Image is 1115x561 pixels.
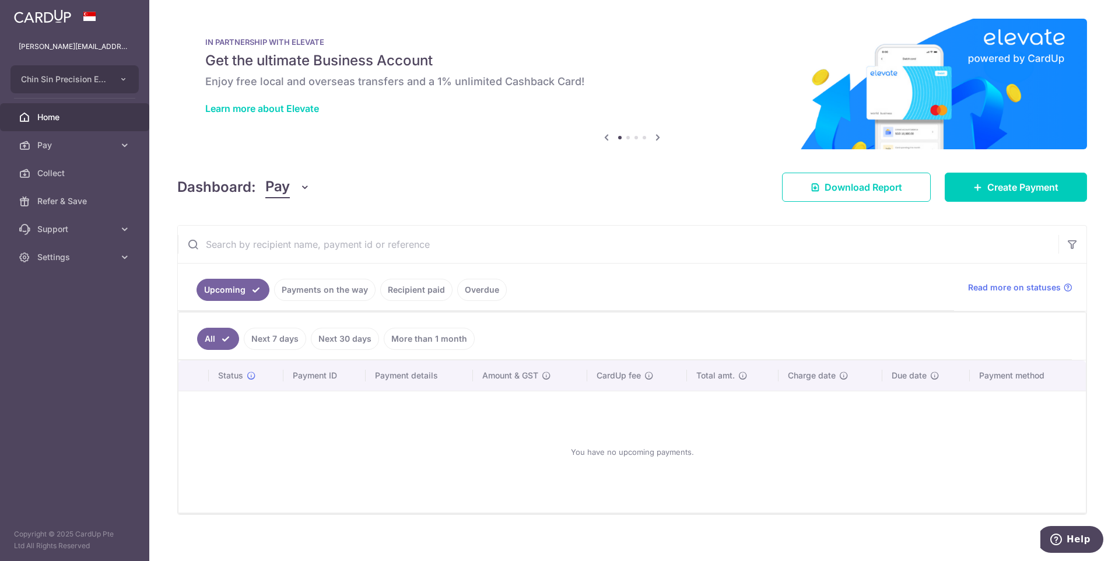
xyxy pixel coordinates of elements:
[37,251,114,263] span: Settings
[244,328,306,350] a: Next 7 days
[218,370,243,381] span: Status
[970,360,1086,391] th: Payment method
[205,51,1059,70] h5: Get the ultimate Business Account
[265,176,310,198] button: Pay
[482,370,538,381] span: Amount & GST
[21,73,107,85] span: Chin Sin Precision Engineering Pte Ltd
[1040,526,1103,555] iframe: Opens a widget where you can find more information
[37,167,114,179] span: Collect
[197,328,239,350] a: All
[178,226,1058,263] input: Search by recipient name, payment id or reference
[37,139,114,151] span: Pay
[197,279,269,301] a: Upcoming
[696,370,735,381] span: Total amt.
[37,223,114,235] span: Support
[265,176,290,198] span: Pay
[987,180,1058,194] span: Create Payment
[311,328,379,350] a: Next 30 days
[177,177,256,198] h4: Dashboard:
[825,180,902,194] span: Download Report
[37,195,114,207] span: Refer & Save
[177,19,1087,149] img: Renovation banner
[283,360,366,391] th: Payment ID
[945,173,1087,202] a: Create Payment
[10,65,139,93] button: Chin Sin Precision Engineering Pte Ltd
[788,370,836,381] span: Charge date
[205,75,1059,89] h6: Enjoy free local and overseas transfers and a 1% unlimited Cashback Card!
[968,282,1072,293] a: Read more on statuses
[597,370,641,381] span: CardUp fee
[205,37,1059,47] p: IN PARTNERSHIP WITH ELEVATE
[19,41,131,52] p: [PERSON_NAME][EMAIL_ADDRESS][DOMAIN_NAME]
[37,111,114,123] span: Home
[384,328,475,350] a: More than 1 month
[380,279,453,301] a: Recipient paid
[892,370,927,381] span: Due date
[782,173,931,202] a: Download Report
[205,103,319,114] a: Learn more about Elevate
[457,279,507,301] a: Overdue
[274,279,376,301] a: Payments on the way
[192,401,1072,503] div: You have no upcoming payments.
[366,360,473,391] th: Payment details
[968,282,1061,293] span: Read more on statuses
[14,9,71,23] img: CardUp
